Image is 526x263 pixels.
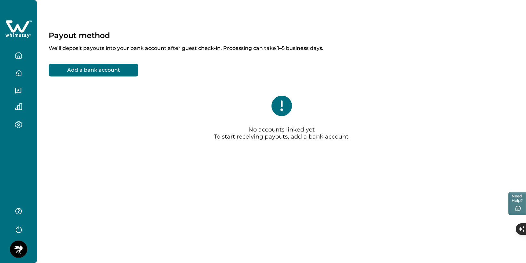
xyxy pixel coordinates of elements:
[49,40,514,52] p: We’ll deposit payouts into your bank account after guest check-in. Processing can take 1–5 busine...
[49,64,138,76] button: Add a bank account
[214,126,350,140] p: No accounts linked yet To start receiving payouts, add a bank account.
[49,31,110,40] p: Payout method
[10,241,27,258] img: Whimstay Host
